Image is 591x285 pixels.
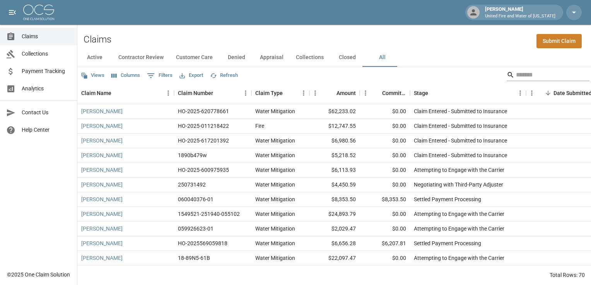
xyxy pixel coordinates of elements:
[255,151,295,159] div: Water Mitigation
[414,166,504,174] div: Attempting to Engage with the Carrier
[507,69,589,83] div: Search
[81,225,123,232] a: [PERSON_NAME]
[309,236,360,251] div: $6,656.28
[336,82,356,104] div: Amount
[360,178,410,192] div: $0.00
[326,88,336,98] button: Sort
[414,137,507,144] div: Claim Entered - Submitted to Insurance
[7,271,70,278] div: © 2025 One Claim Solution
[309,104,360,119] div: $62,233.02
[81,122,123,130] a: [PERSON_NAME]
[178,181,206,188] div: 250731492
[414,210,504,218] div: Attempting to Engage with the Carrier
[178,151,207,159] div: 1890b479w
[178,225,214,232] div: 059926623-01
[309,82,360,104] div: Amount
[145,70,174,82] button: Show filters
[178,137,229,144] div: HO-2025-617201392
[255,137,295,144] div: Water Mitigation
[309,192,360,207] div: $8,353.50
[360,82,410,104] div: Committed Amount
[81,166,123,174] a: [PERSON_NAME]
[410,82,526,104] div: Stage
[543,88,553,98] button: Sort
[360,163,410,178] div: $0.00
[112,48,170,67] button: Contractor Review
[178,107,229,115] div: HO-2025-620778661
[309,87,321,99] button: Menu
[360,148,410,163] div: $0.00
[365,48,400,67] button: All
[174,82,251,104] div: Claim Number
[414,254,504,262] div: Attempting to Engage with the Carrier
[162,87,174,99] button: Menu
[371,88,382,98] button: Sort
[360,87,371,99] button: Menu
[208,70,240,81] button: Refresh
[255,225,295,232] div: Water Mitigation
[77,82,174,104] div: Claim Name
[251,82,309,104] div: Claim Type
[254,48,290,67] button: Appraisal
[22,32,71,41] span: Claims
[382,82,406,104] div: Committed Amount
[360,134,410,148] div: $0.00
[485,13,555,20] p: United Fire and Water of [US_STATE]
[23,5,54,20] img: ocs-logo-white-transparent.png
[255,239,295,247] div: Water Mitigation
[536,34,582,48] a: Submit Claim
[255,195,295,203] div: Water Mitigation
[81,181,123,188] a: [PERSON_NAME]
[360,251,410,266] div: $0.00
[360,236,410,251] div: $6,207.81
[482,5,559,19] div: [PERSON_NAME]
[414,195,481,203] div: Settled Payment Processing
[255,166,295,174] div: Water Mitigation
[81,210,123,218] a: [PERSON_NAME]
[77,48,591,67] div: dynamic tabs
[81,195,123,203] a: [PERSON_NAME]
[240,87,251,99] button: Menu
[414,151,507,159] div: Claim Entered - Submitted to Insurance
[309,134,360,148] div: $6,980.56
[309,251,360,266] div: $22,097.47
[255,210,295,218] div: Water Mitigation
[360,119,410,134] div: $0.00
[81,82,111,104] div: Claim Name
[360,222,410,236] div: $0.00
[81,254,123,262] a: [PERSON_NAME]
[414,122,507,130] div: Claim Entered - Submitted to Insurance
[81,151,123,159] a: [PERSON_NAME]
[81,239,123,247] a: [PERSON_NAME]
[178,195,214,203] div: 060040376-01
[178,70,205,81] button: Export
[170,48,219,67] button: Customer Care
[283,88,294,98] button: Sort
[309,148,360,163] div: $5,218.52
[79,70,106,81] button: Views
[255,82,283,104] div: Claim Type
[81,107,123,115] a: [PERSON_NAME]
[178,166,229,174] div: HO-2025-600975935
[298,87,309,99] button: Menu
[178,210,240,218] div: 1549521-251940-055102
[22,109,71,117] span: Contact Us
[109,70,142,81] button: Select columns
[178,254,210,262] div: 18-89N5-61B
[290,48,330,67] button: Collections
[309,119,360,134] div: $12,747.55
[84,34,111,45] h2: Claims
[255,122,264,130] div: Fire
[414,82,428,104] div: Stage
[255,254,295,262] div: Water Mitigation
[77,48,112,67] button: Active
[414,181,503,188] div: Negotiating with Third-Party Adjuster
[22,50,71,58] span: Collections
[81,137,123,144] a: [PERSON_NAME]
[178,239,227,247] div: HO-2025569059818
[178,82,213,104] div: Claim Number
[514,87,526,99] button: Menu
[22,126,71,134] span: Help Center
[178,122,229,130] div: HO-2025-011218422
[255,181,295,188] div: Water Mitigation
